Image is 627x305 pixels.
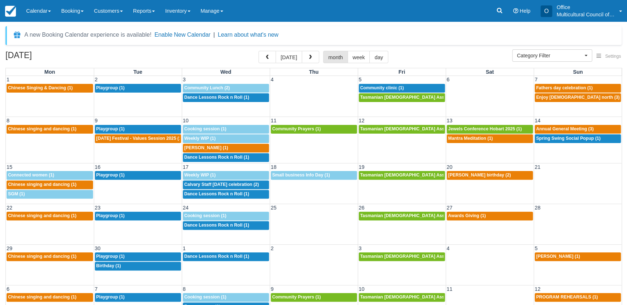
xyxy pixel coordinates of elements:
button: [DATE] [276,51,302,63]
span: 5 [358,77,362,82]
a: Dance Lessons Rock n Roll (1) [183,93,269,102]
a: Community Prayers (1) [271,293,357,302]
span: 11 [446,286,453,292]
a: Community clinic (1) [359,84,445,93]
a: Tasmanian [DEMOGRAPHIC_DATA] Association -Weekly Praying (1) [359,93,445,102]
a: Learn about what's new [218,32,278,38]
a: Tasmanian [DEMOGRAPHIC_DATA] Association -Weekly Praying (1) [359,125,445,134]
span: Cooking session (1) [184,213,226,218]
a: [PERSON_NAME] birthday (2) [447,171,533,180]
span: 27 [446,205,453,211]
a: Cooking session (1) [183,293,269,302]
a: Calvary Staff [DATE] celebration (2) [183,180,269,189]
span: 5 [534,245,538,251]
a: Playgroup (1) [95,171,181,180]
span: Annual General Meeting (3) [536,126,594,131]
a: Enjoy [DEMOGRAPHIC_DATA] north (3) [535,93,621,102]
a: Mantra Meditation (1) [447,134,533,143]
span: Small business Info Day (1) [272,172,330,178]
span: Cooking session (1) [184,294,226,300]
a: Tasmanian [DEMOGRAPHIC_DATA] Association -Weekly Praying (1) [359,212,445,220]
span: Tasmanian [DEMOGRAPHIC_DATA] Association -Weekly Praying (1) [360,254,504,259]
span: Community Lunch (2) [184,85,230,90]
span: Tasmanian [DEMOGRAPHIC_DATA] Association -Weekly Praying (1) [360,126,504,131]
span: Tasmanian [DEMOGRAPHIC_DATA] Association -Weekly Praying (1) [360,294,504,300]
span: 1 [182,245,186,251]
span: 4 [270,77,274,82]
span: 7 [534,77,538,82]
span: 20 [446,164,453,170]
span: [DATE] Festival - Values Session 2025 (1) [96,136,183,141]
span: 8 [182,286,186,292]
a: PROGRAM REHEARSALS (1) [535,293,621,302]
img: checkfront-main-nav-mini-logo.png [5,6,16,17]
span: 9 [270,286,274,292]
span: 29 [6,245,13,251]
a: Playgroup (1) [95,84,181,93]
span: 10 [358,286,365,292]
span: 11 [270,118,277,123]
span: Fathers day celebration (1) [536,85,593,90]
span: Playgroup (1) [96,294,125,300]
a: [PERSON_NAME] (1) [183,144,269,152]
button: Category Filter [512,49,592,62]
a: Tasmanian [DEMOGRAPHIC_DATA] Association -Weekly Praying (1) [359,252,445,261]
span: 21 [534,164,541,170]
button: month [323,51,348,63]
span: Sat [486,69,494,75]
span: Wed [220,69,231,75]
span: 25 [270,205,277,211]
span: Chinese singing and dancing (1) [8,254,76,259]
span: 15 [6,164,13,170]
a: Playgroup (1) [95,125,181,134]
span: 18 [270,164,277,170]
span: Dance Lessons Rock n Roll (1) [184,95,249,100]
a: Playgroup (1) [95,293,181,302]
span: Thu [309,69,318,75]
span: Playgroup (1) [96,213,125,218]
span: Settings [605,54,621,59]
a: Chinese Singing & Dancing (1) [7,84,93,93]
a: SGM (1) [7,190,93,199]
span: 2 [270,245,274,251]
a: Community Lunch (2) [183,84,269,93]
span: Chinese Singing & Dancing (1) [8,85,73,90]
span: Help [519,8,530,14]
a: Connected women (1) [7,171,93,180]
span: Calvary Staff [DATE] celebration (2) [184,182,259,187]
span: Cooking session (1) [184,126,226,131]
span: Community Prayers (1) [272,294,321,300]
span: PROGRAM REHEARSALS (1) [536,294,598,300]
span: 6 [6,286,10,292]
span: 22 [6,205,13,211]
span: Spring Swing Social Popup (1) [536,136,600,141]
span: Awards Giving (1) [448,213,486,218]
span: 8 [6,118,10,123]
span: Jewels Conference Hobart 2025 (1) [448,126,522,131]
span: 13 [446,118,453,123]
span: Chinese singing and dancing (1) [8,213,76,218]
span: 9 [94,118,99,123]
span: Dance Lessons Rock n Roll (1) [184,254,249,259]
div: O [540,5,552,17]
span: 3 [358,245,362,251]
a: Fathers day celebration (1) [535,84,621,93]
p: Multicultural Council of [GEOGRAPHIC_DATA] [556,11,615,18]
span: Tasmanian [DEMOGRAPHIC_DATA] Association -Weekly Praying (1) [360,172,504,178]
span: Mon [44,69,55,75]
button: Enable New Calendar [154,31,210,38]
span: Community clinic (1) [360,85,404,90]
div: A new Booking Calendar experience is available! [24,30,152,39]
span: Weekly WIP (1) [184,136,216,141]
button: day [369,51,388,63]
a: Chinese singing and dancing (1) [7,293,93,302]
span: Community Prayers (1) [272,126,321,131]
span: Chinese singing and dancing (1) [8,294,76,300]
span: Playgroup (1) [96,254,125,259]
span: Dance Lessons Rock n Roll (1) [184,191,249,196]
span: SGM (1) [8,191,25,196]
span: Chinese singing and dancing (1) [8,182,76,187]
span: 4 [446,245,450,251]
a: Tasmanian [DEMOGRAPHIC_DATA] Association -Weekly Praying (1) [359,171,445,180]
span: 3 [182,77,186,82]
